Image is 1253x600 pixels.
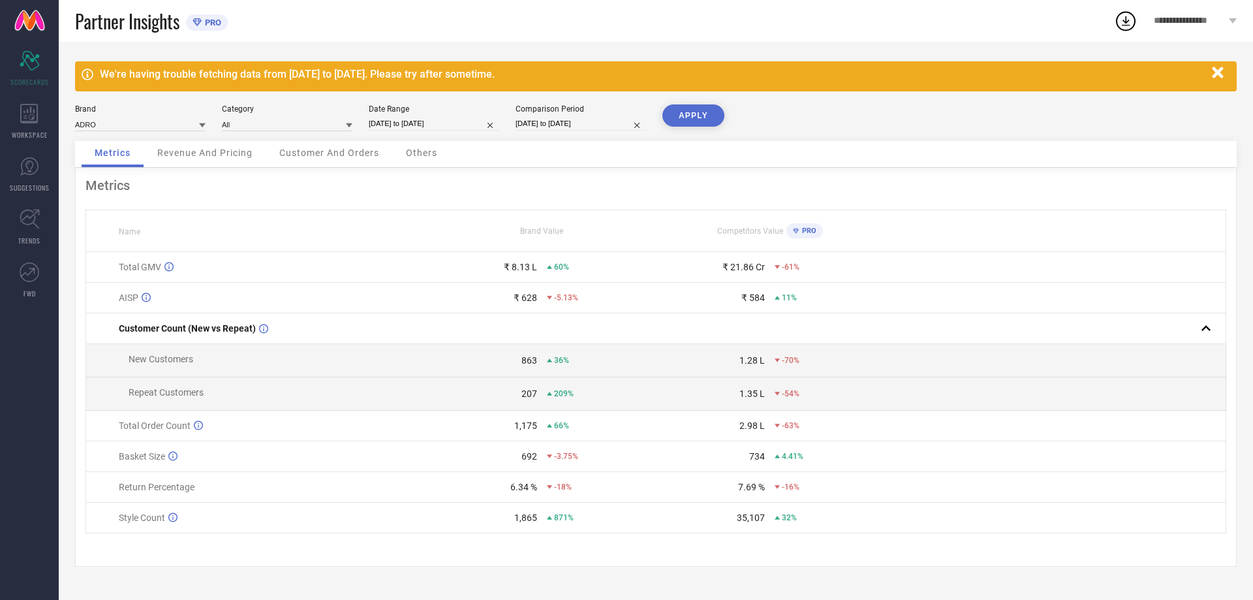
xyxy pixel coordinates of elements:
span: 32% [782,513,797,522]
span: AISP [119,292,138,303]
span: WORKSPACE [12,130,48,140]
div: 1.28 L [739,355,765,366]
span: PRO [799,227,816,235]
span: -63% [782,421,799,430]
div: Comparison Period [516,104,646,114]
span: 66% [554,421,569,430]
span: 209% [554,389,574,398]
button: APPLY [662,104,724,127]
span: Name [119,227,140,236]
span: -70% [782,356,799,365]
span: New Customers [129,354,193,364]
span: SCORECARDS [10,77,49,87]
span: -3.75% [554,452,578,461]
span: Revenue And Pricing [157,148,253,158]
div: Metrics [85,178,1226,193]
span: Basket Size [119,451,165,462]
span: Competitors Value [717,227,783,236]
input: Select comparison period [516,117,646,131]
div: Open download list [1114,9,1137,33]
div: We're having trouble fetching data from [DATE] to [DATE]. Please try after sometime. [100,68,1205,80]
span: SUGGESTIONS [10,183,50,193]
span: Brand Value [520,227,563,236]
div: 207 [521,388,537,399]
div: ₹ 628 [514,292,537,303]
span: Customer And Orders [279,148,379,158]
div: 1,865 [514,513,537,523]
span: -5.13% [554,293,578,302]
span: 4.41% [782,452,803,461]
span: Total GMV [119,262,161,272]
div: Date Range [369,104,499,114]
span: Style Count [119,513,165,523]
span: 60% [554,262,569,272]
div: 2.98 L [739,420,765,431]
span: -16% [782,482,799,492]
input: Select date range [369,117,499,131]
div: 35,107 [737,513,765,523]
div: Category [222,104,352,114]
div: 7.69 % [738,482,765,492]
div: 692 [521,451,537,462]
div: ₹ 8.13 L [504,262,537,272]
div: 1,175 [514,420,537,431]
span: Total Order Count [119,420,191,431]
span: PRO [202,18,221,27]
span: FWD [23,289,36,298]
div: ₹ 584 [741,292,765,303]
div: ₹ 21.86 Cr [722,262,765,272]
span: -54% [782,389,799,398]
span: -61% [782,262,799,272]
div: 1.35 L [739,388,765,399]
span: Partner Insights [75,8,179,35]
span: -18% [554,482,572,492]
span: Return Percentage [119,482,194,492]
span: 871% [554,513,574,522]
div: 6.34 % [510,482,537,492]
div: 863 [521,355,537,366]
span: 36% [554,356,569,365]
span: Customer Count (New vs Repeat) [119,323,256,334]
span: 11% [782,293,797,302]
div: 734 [749,451,765,462]
div: Brand [75,104,206,114]
span: TRENDS [18,236,40,245]
span: Others [406,148,437,158]
span: Repeat Customers [129,387,204,398]
span: Metrics [95,148,131,158]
